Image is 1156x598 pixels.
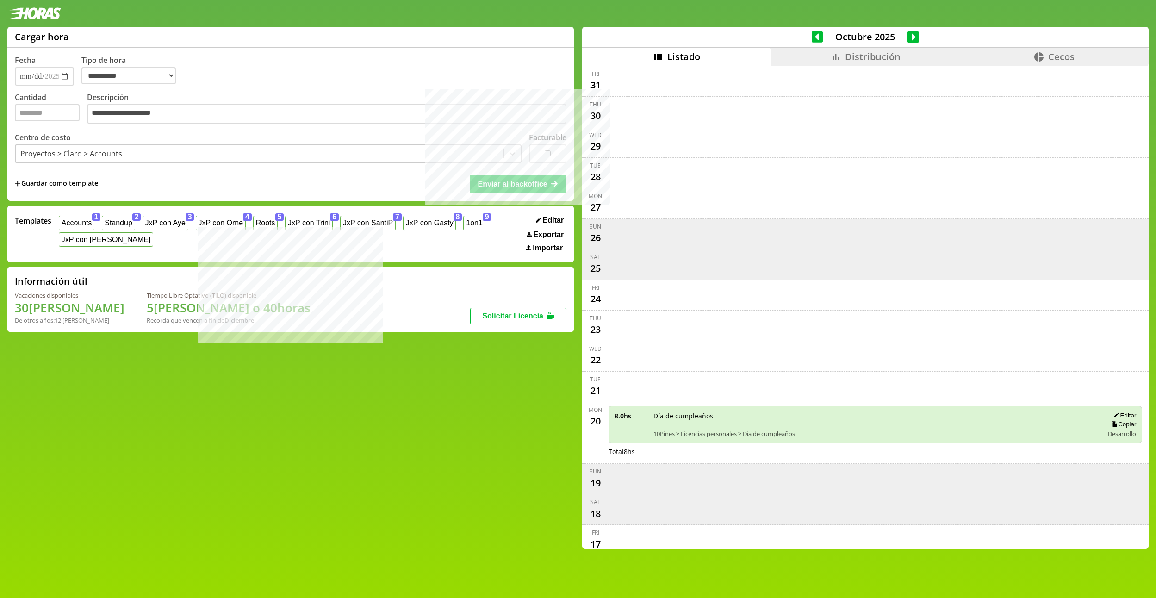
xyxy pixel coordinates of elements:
[15,316,124,324] div: De otros años: 12 [PERSON_NAME]
[403,216,456,230] button: JxP con Gasty8
[524,230,566,239] button: Exportar
[588,353,603,368] div: 22
[588,475,603,490] div: 19
[653,430,1098,438] span: 10Pines > Licencias personales > Dia de cumpleaños
[243,213,252,221] span: 4
[588,383,603,398] div: 21
[15,216,51,226] span: Templates
[143,216,188,230] button: JxP con Aye3
[81,55,183,86] label: Tipo de hora
[1108,430,1136,438] span: Desarrollo
[15,275,87,287] h2: Información útil
[15,179,98,189] span: +Guardar como template
[590,314,601,322] div: Thu
[590,467,601,475] div: Sun
[7,7,61,19] img: logotipo
[196,216,246,230] button: JxP con Orne4
[454,213,462,221] span: 8
[470,308,566,324] button: Solicitar Licencia
[592,70,599,78] div: Fri
[1111,411,1136,419] button: Editar
[470,175,566,193] button: Enviar al backoffice
[592,529,599,536] div: Fri
[667,50,700,63] span: Listado
[589,406,602,414] div: Mon
[823,31,907,43] span: Octubre 2025
[590,498,601,506] div: Sat
[478,180,547,188] span: Enviar al backoffice
[147,316,311,324] div: Recordá que vencen a fin de
[92,213,101,221] span: 1
[588,414,603,429] div: 20
[393,213,402,221] span: 7
[588,292,603,306] div: 24
[1048,50,1075,63] span: Cecos
[588,506,603,521] div: 18
[590,162,601,169] div: Tue
[529,132,566,143] label: Facturable
[87,92,566,126] label: Descripción
[533,216,566,225] button: Editar
[15,291,124,299] div: Vacaciones disponibles
[253,216,278,230] button: Roots5
[533,230,564,239] span: Exportar
[590,100,601,108] div: Thu
[81,67,176,84] select: Tipo de hora
[59,232,153,247] button: JxP con [PERSON_NAME]
[15,132,71,143] label: Centro de costo
[589,131,602,139] div: Wed
[147,291,311,299] div: Tiempo Libre Optativo (TiLO) disponible
[15,179,20,189] span: +
[483,213,491,221] span: 9
[87,104,566,124] textarea: Descripción
[615,411,647,420] span: 8.0 hs
[533,244,563,252] span: Importar
[588,169,603,184] div: 28
[15,104,80,121] input: Cantidad
[589,345,602,353] div: Wed
[186,213,194,221] span: 3
[59,216,94,230] button: Accounts1
[588,230,603,245] div: 26
[589,192,602,200] div: Mon
[609,447,1143,456] div: Total 8 hs
[1108,420,1136,428] button: Copiar
[15,55,36,65] label: Fecha
[102,216,135,230] button: Standup2
[463,216,485,230] button: 1on19
[15,92,87,126] label: Cantidad
[285,216,333,230] button: JxP con Trini6
[330,213,339,221] span: 6
[147,299,311,316] h1: 5 [PERSON_NAME] o 40 horas
[482,312,543,320] span: Solicitar Licencia
[588,261,603,276] div: 25
[590,375,601,383] div: Tue
[275,213,284,221] span: 5
[132,213,141,221] span: 2
[588,139,603,154] div: 29
[543,216,564,224] span: Editar
[20,149,122,159] div: Proyectos > Claro > Accounts
[224,316,254,324] b: Diciembre
[592,284,599,292] div: Fri
[590,223,601,230] div: Sun
[582,66,1149,548] div: scrollable content
[590,253,601,261] div: Sat
[845,50,901,63] span: Distribución
[340,216,396,230] button: JxP con SantiP7
[588,78,603,93] div: 31
[588,322,603,337] div: 23
[15,31,69,43] h1: Cargar hora
[588,108,603,123] div: 30
[588,536,603,551] div: 17
[15,299,124,316] h1: 30 [PERSON_NAME]
[588,200,603,215] div: 27
[653,411,1098,420] span: Día de cumpleaños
